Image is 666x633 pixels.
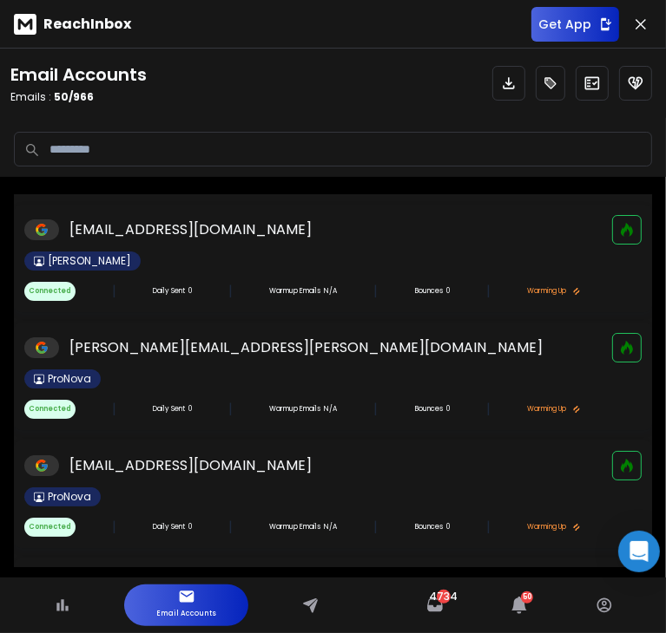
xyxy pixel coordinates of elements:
[531,7,619,42] button: Get App
[426,597,444,614] a: 4734
[527,404,580,414] p: Warming Up
[69,219,312,240] p: [EMAIL_ADDRESS][DOMAIN_NAME]
[618,531,660,572] div: Open Intercom Messenger
[374,399,379,420] span: |
[429,590,458,604] span: 4734
[228,281,233,302] span: |
[269,286,337,297] div: N/A
[446,404,450,414] p: 0
[48,372,91,386] p: ProNova
[153,522,185,532] p: Daily Sent
[374,517,379,538] span: |
[69,455,312,476] p: [EMAIL_ADDRESS][DOMAIN_NAME]
[269,404,337,414] div: N/A
[269,404,320,414] p: Warmup Emails
[112,399,116,420] span: |
[153,286,185,297] p: Daily Sent
[48,254,131,268] p: [PERSON_NAME]
[486,399,491,420] span: |
[156,605,216,623] p: Email Accounts
[48,490,91,504] p: ProNova
[527,522,580,532] p: Warming Up
[521,591,533,604] span: 50
[527,286,580,297] p: Warming Up
[24,518,76,537] span: Connected
[486,517,491,538] span: |
[24,400,76,419] span: Connected
[415,404,443,414] p: Bounces
[415,286,443,297] p: Bounces
[415,522,443,532] p: Bounces
[112,281,116,302] span: |
[269,286,320,297] p: Warmup Emails
[10,90,147,104] p: Emails :
[54,89,94,104] span: 50 / 966
[269,522,320,532] p: Warmup Emails
[486,281,491,302] span: |
[228,517,233,538] span: |
[10,62,147,87] h1: Email Accounts
[153,286,192,297] div: 0
[446,522,450,532] p: 0
[43,14,131,35] p: ReachInbox
[446,286,450,297] p: 0
[112,517,116,538] span: |
[24,282,76,301] span: Connected
[269,522,337,532] div: N/A
[69,337,543,358] p: [PERSON_NAME][EMAIL_ADDRESS][PERSON_NAME][DOMAIN_NAME]
[153,404,185,414] p: Daily Sent
[228,399,233,420] span: |
[153,522,192,532] div: 0
[374,281,379,302] span: |
[153,404,192,414] div: 0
